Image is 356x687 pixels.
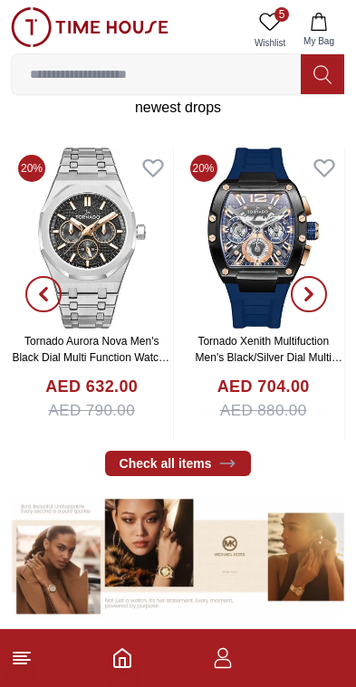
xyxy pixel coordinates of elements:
[183,148,345,329] img: Tornado Xenith Multifuction Men's Black/Silver Dial Multi Function Watch - T23105-SSBB
[111,647,133,669] a: Home
[11,494,345,619] img: ...
[11,148,173,329] img: Tornado Aurora Nova Men's Black Dial Multi Function Watch - T23104-SBSBK
[247,36,293,50] span: Wishlist
[12,335,171,380] a: Tornado Aurora Nova Men's Black Dial Multi Function Watch - T23104-SBSBK
[48,399,135,423] span: AED 790.00
[220,399,307,423] span: AED 880.00
[190,155,217,182] span: 20%
[217,375,310,399] h4: AED 704.00
[105,451,252,476] a: Check all items
[247,7,293,53] a: 5Wishlist
[293,7,345,53] button: My Bag
[11,7,168,47] img: ...
[274,7,289,22] span: 5
[45,375,138,399] h4: AED 632.00
[296,34,342,48] span: My Bag
[187,335,342,380] a: Tornado Xenith Multifuction Men's Black/Silver Dial Multi Function Watch - T23105-SSBB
